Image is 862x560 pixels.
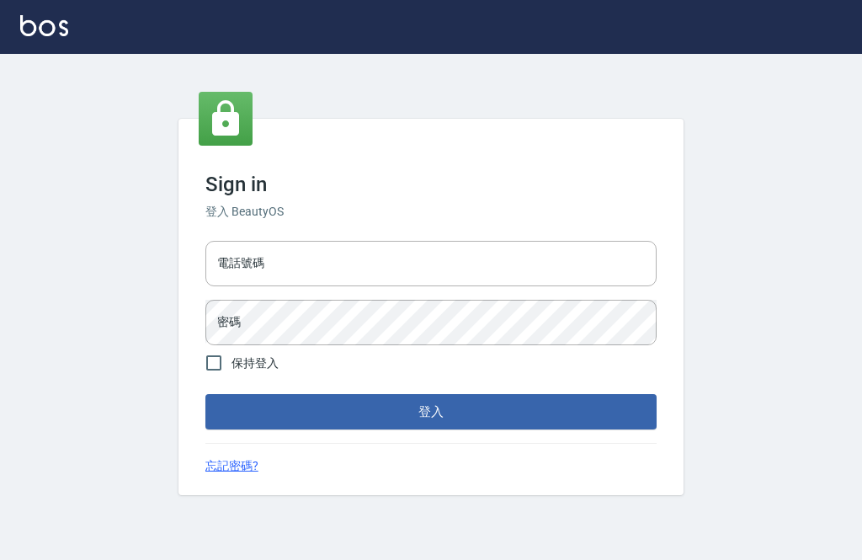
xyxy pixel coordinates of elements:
img: Logo [20,15,68,36]
h6: 登入 BeautyOS [205,203,657,221]
a: 忘記密碼? [205,457,258,475]
h3: Sign in [205,173,657,196]
span: 保持登入 [231,355,279,372]
button: 登入 [205,394,657,429]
